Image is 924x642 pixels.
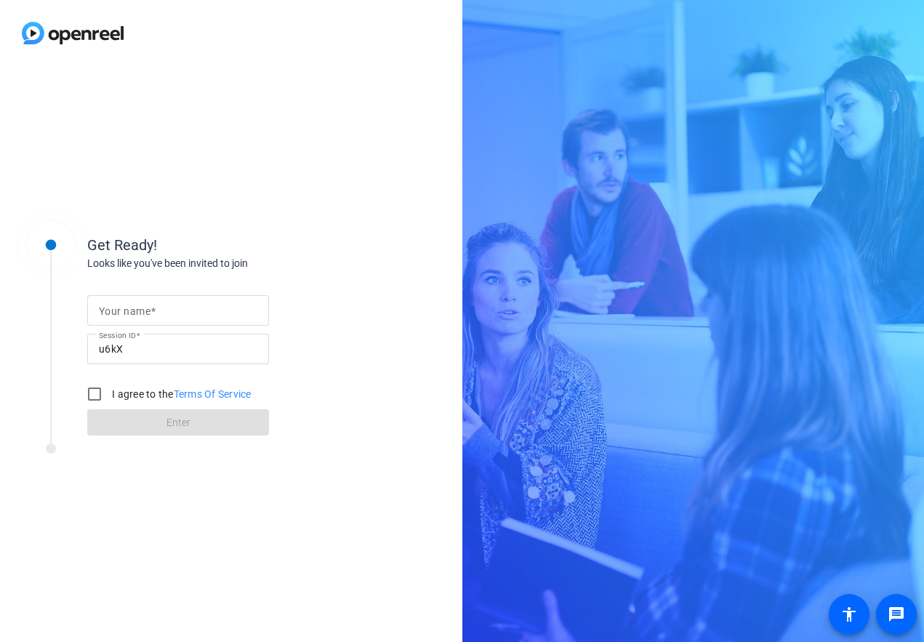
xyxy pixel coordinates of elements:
mat-label: Session ID [99,331,136,340]
div: Looks like you've been invited to join [87,256,378,271]
mat-label: Your name [99,305,150,317]
label: I agree to the [109,387,252,401]
mat-icon: message [888,606,905,623]
div: Get Ready! [87,234,378,256]
a: Terms Of Service [174,388,252,400]
mat-icon: accessibility [840,606,858,623]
